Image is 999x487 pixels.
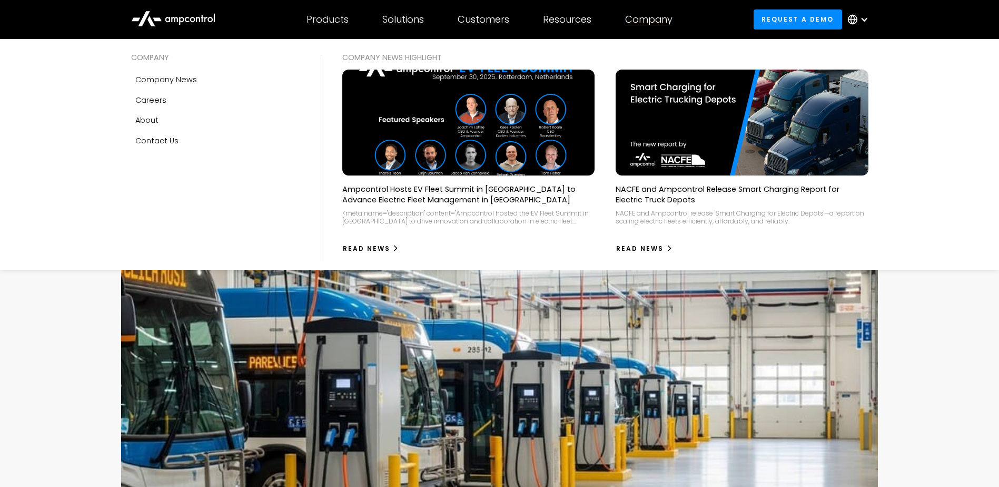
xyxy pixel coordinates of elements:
[543,14,591,25] div: Resources
[135,114,159,126] div: About
[625,14,672,25] div: Company
[458,14,509,25] div: Customers
[616,184,868,205] p: NACFE and Ampcontrol Release Smart Charging Report for Electric Truck Depots
[131,70,300,90] a: Company news
[135,94,166,106] div: Careers
[616,209,868,226] div: NACFE and Ampcontrol release 'Smart Charging for Electric Depots'—a report on scaling electric fl...
[343,244,390,254] div: Read News
[342,184,595,205] p: Ampcontrol Hosts EV Fleet Summit in [GEOGRAPHIC_DATA] to Advance Electric Fleet Management in [GE...
[382,14,424,25] div: Solutions
[342,52,868,63] div: COMPANY NEWS Highlight
[306,14,349,25] div: Products
[616,244,664,254] div: Read News
[131,52,300,63] div: COMPANY
[754,9,842,29] a: Request a demo
[616,240,673,257] a: Read News
[131,110,300,130] a: About
[342,240,400,257] a: Read News
[135,135,179,147] div: Contact Us
[342,209,595,226] div: <meta name="description" content="Ampcontrol hosted the EV Fleet Summit in [GEOGRAPHIC_DATA] to d...
[135,74,197,85] div: Company news
[131,131,300,151] a: Contact Us
[131,90,300,110] a: Careers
